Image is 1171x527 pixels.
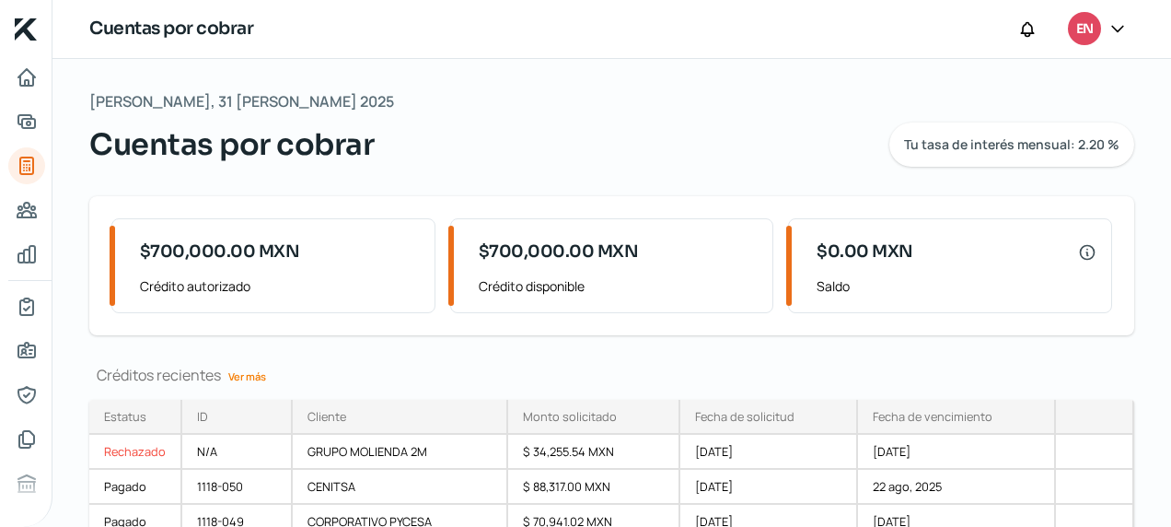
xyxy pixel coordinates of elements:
a: Documentos [8,421,45,458]
div: Fecha de vencimiento [873,408,992,425]
div: [DATE] [680,470,858,505]
div: 22 ago, 2025 [858,470,1056,505]
span: $0.00 MXN [817,240,913,264]
span: Tu tasa de interés mensual: 2.20 % [904,138,1119,151]
span: Cuentas por cobrar [89,123,374,167]
a: Adelantar facturas [8,103,45,140]
div: $ 34,255.54 MXN [508,435,680,470]
div: Créditos recientes [89,365,1134,385]
div: CENITSA [293,470,508,505]
span: EN [1076,18,1093,41]
div: ID [197,408,208,425]
div: Fecha de solicitud [695,408,794,425]
a: Mis finanzas [8,236,45,273]
a: Información general [8,333,45,369]
div: Monto solicitado [523,408,617,425]
a: Pago a proveedores [8,192,45,228]
h1: Cuentas por cobrar [89,16,253,42]
span: Crédito autorizado [140,275,420,298]
span: [PERSON_NAME], 31 [PERSON_NAME] 2025 [89,88,394,115]
a: Representantes [8,377,45,414]
a: Rechazado [89,435,182,470]
span: $700,000.00 MXN [479,240,639,264]
a: Mi contrato [8,288,45,325]
div: 1118-050 [182,470,293,505]
div: [DATE] [680,435,858,470]
div: GRUPO MOLIENDA 2M [293,435,508,470]
span: $700,000.00 MXN [140,240,300,264]
div: [DATE] [858,435,1056,470]
span: Crédito disponible [479,275,759,298]
a: Pagado [89,470,182,505]
div: Estatus [104,408,146,425]
a: Buró de crédito [8,465,45,502]
div: $ 88,317.00 MXN [508,470,680,505]
a: Ver más [221,362,273,391]
a: Inicio [8,59,45,96]
a: Tus créditos [8,147,45,184]
div: N/A [182,435,293,470]
span: Saldo [817,275,1096,298]
div: Cliente [307,408,346,425]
